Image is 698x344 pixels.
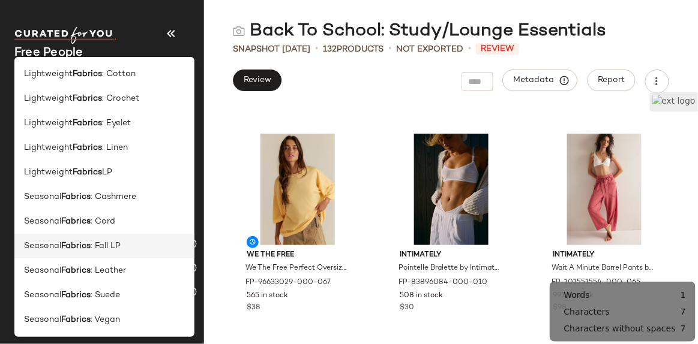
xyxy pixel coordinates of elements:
b: Fabrics [73,166,102,179]
button: Report [588,70,636,91]
span: : Leather [91,264,126,277]
span: : Fall LP [91,240,121,252]
span: FP-83896084-000-010 [399,277,488,288]
span: Lightweight [24,141,73,154]
b: Fabrics [73,92,102,105]
button: Review [233,70,281,91]
b: Fabrics [61,191,91,203]
span: Seasonal [24,313,61,326]
span: : Crochet [102,92,139,105]
span: • [468,42,471,56]
span: $38 [247,303,260,313]
span: • [388,42,391,56]
span: Snapshot [DATE] [233,43,310,56]
span: Seasonal [24,240,61,252]
span: Seasonal [24,215,61,228]
span: Seasonal [24,191,61,203]
b: Fabrics [61,313,91,326]
span: Review [476,43,519,55]
img: svg%3e [233,25,245,37]
span: Report [598,76,625,85]
span: FP-96633029-000-067 [245,277,331,288]
span: : Linen [102,141,128,154]
img: 101551554_065_a [544,134,665,245]
div: Products [323,43,384,56]
b: Fabrics [61,240,91,252]
span: Intimately [553,250,655,261]
span: : Vegan [91,313,120,326]
span: We The Free Perfect Oversized Tee at Free People in Yellow, Size: XS [245,263,347,274]
button: Metadata [503,70,578,91]
span: $30 [400,303,415,313]
span: • [315,42,318,56]
span: Review [243,76,271,85]
span: : Cotton [102,68,136,80]
b: Fabrics [73,141,102,154]
b: Fabrics [61,264,91,277]
img: 96633029_067_a [237,134,358,245]
span: 132 [323,45,337,54]
img: 83896084_010_0 [391,134,512,245]
span: Pointelle Bralette by Intimately at Free People in White, Size: XS [399,263,501,274]
span: Intimately [400,250,502,261]
span: : Eyelet [102,117,131,129]
span: Lightweight [24,117,73,129]
span: Seasonal [24,289,61,301]
div: Back To School: Study/Lounge Essentials [233,19,607,43]
span: : Cord [91,215,115,228]
span: : Cashmere [91,191,136,203]
span: Lightweight [24,92,73,105]
b: Fabrics [61,215,91,228]
img: cfy_white_logo.C9jOOHJF.svg [14,27,116,44]
span: 565 in stock [247,291,288,301]
span: Wait A Minute Barrel Pants by Intimately at Free People in Pink, Size: M [552,263,654,274]
span: : Suede [91,289,120,301]
span: Current Company Name [14,47,83,59]
span: LP [102,166,112,179]
b: Fabrics [73,117,102,129]
span: 508 in stock [400,291,444,301]
span: FP-101551554-000-065 [552,277,641,288]
span: Not Exported [396,43,463,56]
b: Fabrics [61,289,91,301]
b: Fabrics [73,68,102,80]
span: Lightweight [24,166,73,179]
span: Metadata [513,75,568,86]
span: We The Free [247,250,349,261]
span: Lightweight [24,68,73,80]
span: Seasonal [24,264,61,277]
